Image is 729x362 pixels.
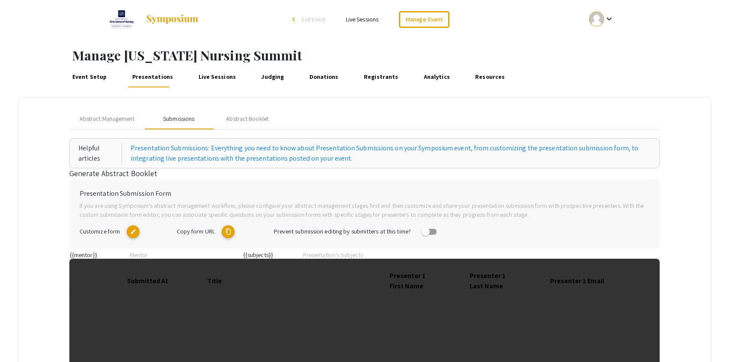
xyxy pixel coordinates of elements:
[80,114,134,123] span: Abstract Management
[177,227,215,235] span: Copy form URL
[307,67,340,87] a: Donations
[362,67,400,87] a: Registrants
[106,9,199,30] a: Nevada Nursing Summit
[259,67,286,87] a: Judging
[130,67,175,87] a: Presentations
[106,9,137,30] img: Nevada Nursing Summit
[222,225,235,238] mat-icon: copy URL
[80,201,649,219] p: If you are using Symposium’s abstract management workflow, please configure your abstract managem...
[274,227,411,235] span: Prevent submission editing by submitters at this time?
[6,323,36,356] iframe: Chat
[346,15,378,23] a: Live Sessions
[473,67,506,87] a: Resources
[71,67,109,87] a: Event Setup
[422,67,452,87] a: Analytics
[226,114,268,123] div: Abstract Booklet
[80,227,120,235] span: Customize form
[163,114,194,123] div: Submissions
[399,11,449,28] a: Manage Event
[127,225,140,238] mat-icon: customize submission form
[604,14,614,24] mat-icon: Expand account dropdown
[302,15,325,23] span: Exit Event
[80,189,649,197] h6: Presentation Submission Form
[72,48,729,63] h1: Manage [US_STATE] Nursing Summit
[292,17,298,22] div: arrow_back_ios
[196,67,238,87] a: Live Sessions
[146,14,199,24] img: Symposium by ForagerOne
[122,227,140,235] a: customize submission form
[131,143,651,164] a: Presentation Submissions: Everything you need to know about Presentation Submissions on your Symp...
[580,9,623,29] button: Expand account dropdown
[78,143,122,164] div: Helpful articles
